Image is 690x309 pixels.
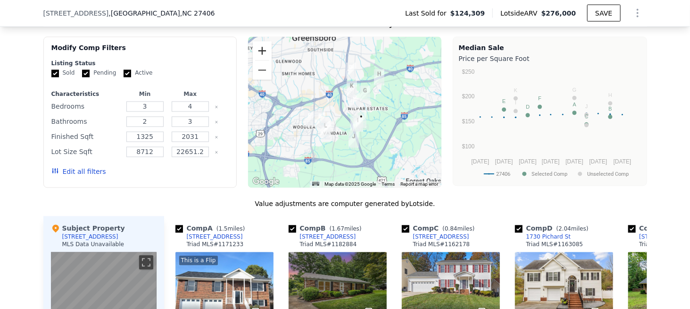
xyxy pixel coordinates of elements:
[462,119,474,125] text: $150
[187,233,243,241] div: [STREET_ADDRESS]
[62,241,125,249] div: MLS Data Unavailable
[82,70,90,77] input: Pending
[450,9,485,18] span: $124,309
[321,124,332,140] div: 305 Mount Olive Dr
[495,158,513,165] text: [DATE]
[502,99,506,104] text: E
[613,158,631,165] text: [DATE]
[51,69,75,77] label: Sold
[312,182,319,186] button: Keyboard shortcuts
[471,158,489,165] text: [DATE]
[462,69,474,75] text: $250
[215,105,218,109] button: Clear
[541,9,576,17] span: $276,000
[139,256,153,270] button: Toggle fullscreen view
[402,233,469,241] a: [STREET_ADDRESS]
[43,9,109,18] span: [STREET_ADDRESS]
[213,226,249,232] span: ( miles)
[462,94,474,100] text: $200
[51,167,106,177] button: Edit all filters
[496,171,510,177] text: 27406
[304,111,315,127] div: 3229 Edenwood Dr
[500,9,541,18] span: Lotside ARV
[346,63,356,79] div: 1730 Pichard St
[515,233,571,241] a: 1730 Pichard St
[332,226,344,232] span: 1.67
[608,93,612,98] text: H
[51,224,125,233] div: Subject Property
[589,158,607,165] text: [DATE]
[250,176,282,188] a: Open this area in Google Maps (opens a new window)
[515,100,516,106] text: I
[179,256,218,266] div: This is a Flip
[175,233,243,241] a: [STREET_ADDRESS]
[532,171,567,177] text: Selected Comp
[219,226,228,232] span: 1.5
[215,151,218,154] button: Clear
[180,9,215,17] span: , NC 27406
[514,87,517,93] text: K
[439,226,478,232] span: ( miles)
[526,233,571,241] div: 1730 Pichard St
[519,158,537,165] text: [DATE]
[300,233,356,241] div: [STREET_ADDRESS]
[82,69,116,77] label: Pending
[350,116,361,132] div: 3501 Belrose Ct
[413,241,470,249] div: Triad MLS # 1162178
[250,176,282,188] img: Google
[51,91,121,98] div: Characteristics
[124,91,166,98] div: Min
[253,61,272,80] button: Zoom out
[459,52,641,66] div: Price per Square Foot
[572,87,576,93] text: G
[43,199,647,209] div: Value adjustments are computer generated by Lotside .
[175,224,249,233] div: Comp A
[565,158,583,165] text: [DATE]
[215,136,218,139] button: Clear
[587,171,629,177] text: Unselected Comp
[526,241,583,249] div: Triad MLS # 1163085
[349,132,359,148] div: 4100 La Grange Dr
[215,120,218,124] button: Clear
[541,158,559,165] text: [DATE]
[51,60,229,68] div: Listing Status
[401,182,439,187] a: Report a map error
[608,106,612,112] text: B
[405,9,450,18] span: Last Sold for
[462,143,474,150] text: $100
[628,4,647,23] button: Show Options
[62,233,118,241] div: [STREET_ADDRESS]
[315,112,325,128] div: 6 Woodclub Ct
[51,70,59,77] input: Sold
[587,5,620,22] button: SAVE
[459,66,641,184] svg: A chart.
[108,9,215,18] span: , [GEOGRAPHIC_DATA]
[459,43,641,52] div: Median Sale
[374,69,384,86] div: 1812 Sharpe Rd
[553,226,592,232] span: ( miles)
[585,104,588,110] text: J
[356,112,366,128] div: 3211 Stonypointe Dr
[347,81,357,97] div: 5 Acorn Ct
[402,224,479,233] div: Comp C
[325,182,376,187] span: Map data ©2025 Google
[51,146,121,159] div: Lot Size Sqft
[382,182,395,187] a: Terms (opens in new tab)
[353,116,363,132] div: 1907 Delmar Dr
[253,42,272,60] button: Zoom in
[445,226,457,232] span: 0.84
[289,224,366,233] div: Comp B
[558,226,571,232] span: 2.04
[187,241,244,249] div: Triad MLS # 1171233
[360,86,370,102] div: 2297 Zornbrook Dr
[51,130,121,144] div: Finished Sqft
[320,121,331,137] div: 3511 Bethany Trce
[349,93,360,109] div: 2412 Corinth Dr
[526,104,530,110] text: D
[124,70,131,77] input: Active
[300,241,357,249] div: Triad MLS # 1182884
[169,91,211,98] div: Max
[584,113,588,119] text: C
[573,102,576,108] text: A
